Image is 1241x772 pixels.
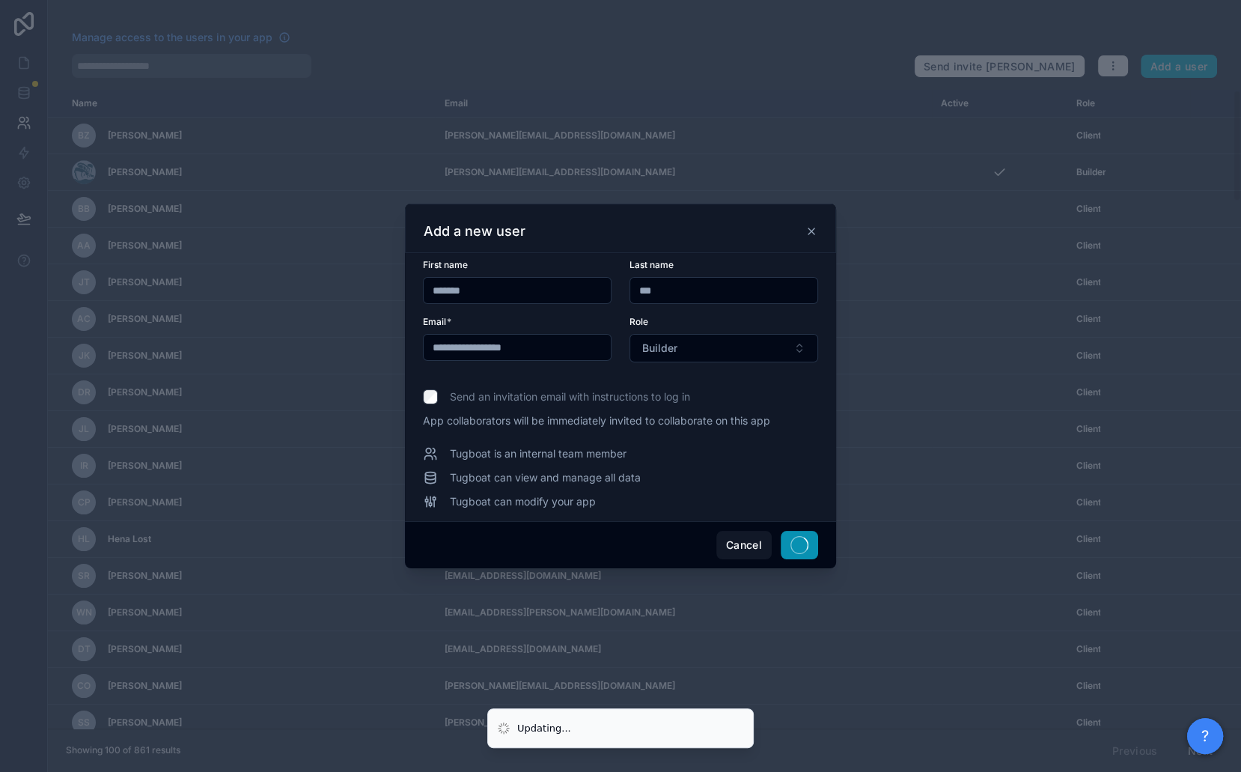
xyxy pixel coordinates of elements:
span: App collaborators will be immediately invited to collaborate on this app [423,413,818,428]
input: Send an invitation email with instructions to log in [423,389,438,404]
span: Send an invitation email with instructions to log in [450,389,690,404]
span: First name [423,259,468,270]
span: Last name [629,259,674,270]
span: Builder [642,341,677,356]
div: Updating... [517,721,571,736]
span: Role [629,316,648,327]
h3: Add a new user [424,222,525,240]
span: Tugboat can view and manage all data [450,470,641,485]
button: ? [1187,718,1223,754]
button: Cancel [716,531,772,559]
button: Select Button [629,334,818,362]
span: Tugboat can modify your app [450,494,596,509]
span: Tugboat is an internal team member [450,446,626,461]
span: Email [423,316,446,327]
